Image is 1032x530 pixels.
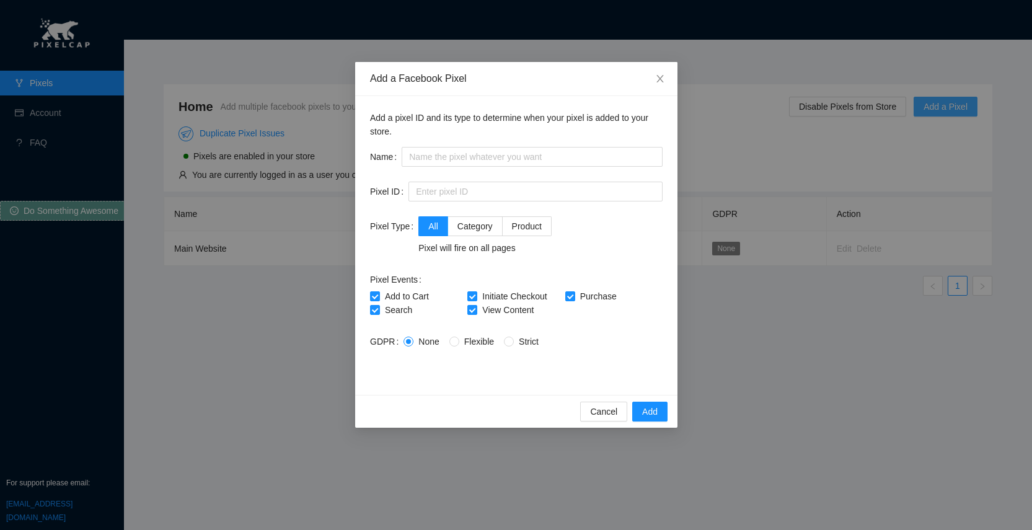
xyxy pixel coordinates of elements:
span: close [655,74,665,84]
input: Name the pixel whatever you want [402,147,663,167]
label: GDPR [370,332,404,351]
span: Purchase [575,291,621,301]
span: Product [511,221,541,231]
label: Pixel ID [370,182,408,201]
label: Pixel Events [370,270,426,289]
span: Initiate Checkout [477,291,552,301]
span: Cancel [590,405,617,418]
button: Add [632,402,668,422]
span: Add to Cart [380,291,434,301]
button: Cancel [580,402,627,422]
span: All [428,221,438,231]
input: Enter pixel ID [408,182,663,201]
div: Add a Facebook Pixel [370,72,663,86]
span: Search [380,305,417,315]
span: Add [642,405,658,418]
div: Pixel will fire on all pages [418,241,552,255]
span: View Content [477,305,539,315]
span: Flexible [459,337,498,347]
label: Name [370,147,402,167]
span: Strict [514,337,544,347]
p: Add a pixel ID and its type to determine when your pixel is added to your store. [370,111,663,138]
label: Pixel Type [370,216,418,236]
button: Close [643,62,677,97]
span: None [413,337,444,347]
span: Category [457,221,492,231]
